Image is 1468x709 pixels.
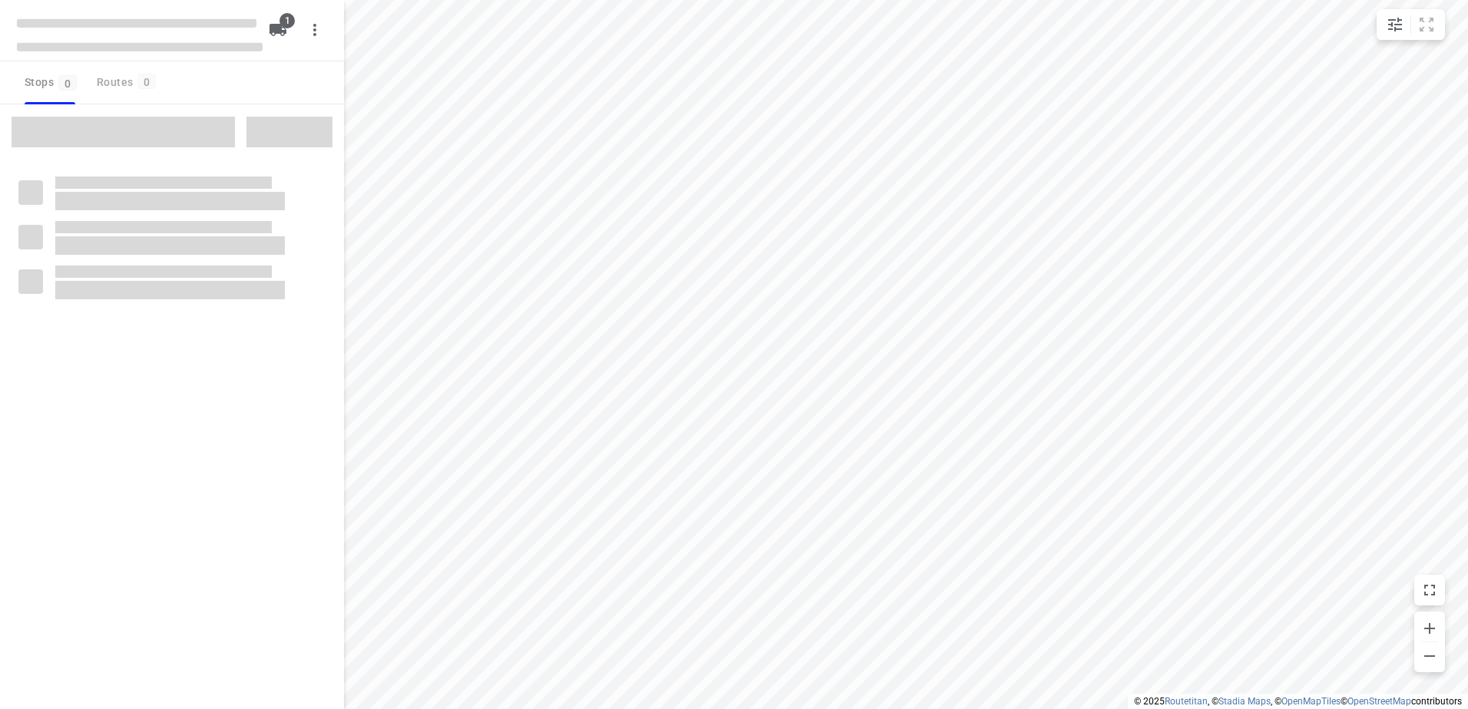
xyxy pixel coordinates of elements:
[1380,9,1410,40] button: Map settings
[1218,696,1271,707] a: Stadia Maps
[1347,696,1411,707] a: OpenStreetMap
[1165,696,1208,707] a: Routetitan
[1134,696,1462,707] li: © 2025 , © , © © contributors
[1281,696,1341,707] a: OpenMapTiles
[1377,9,1445,40] div: small contained button group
